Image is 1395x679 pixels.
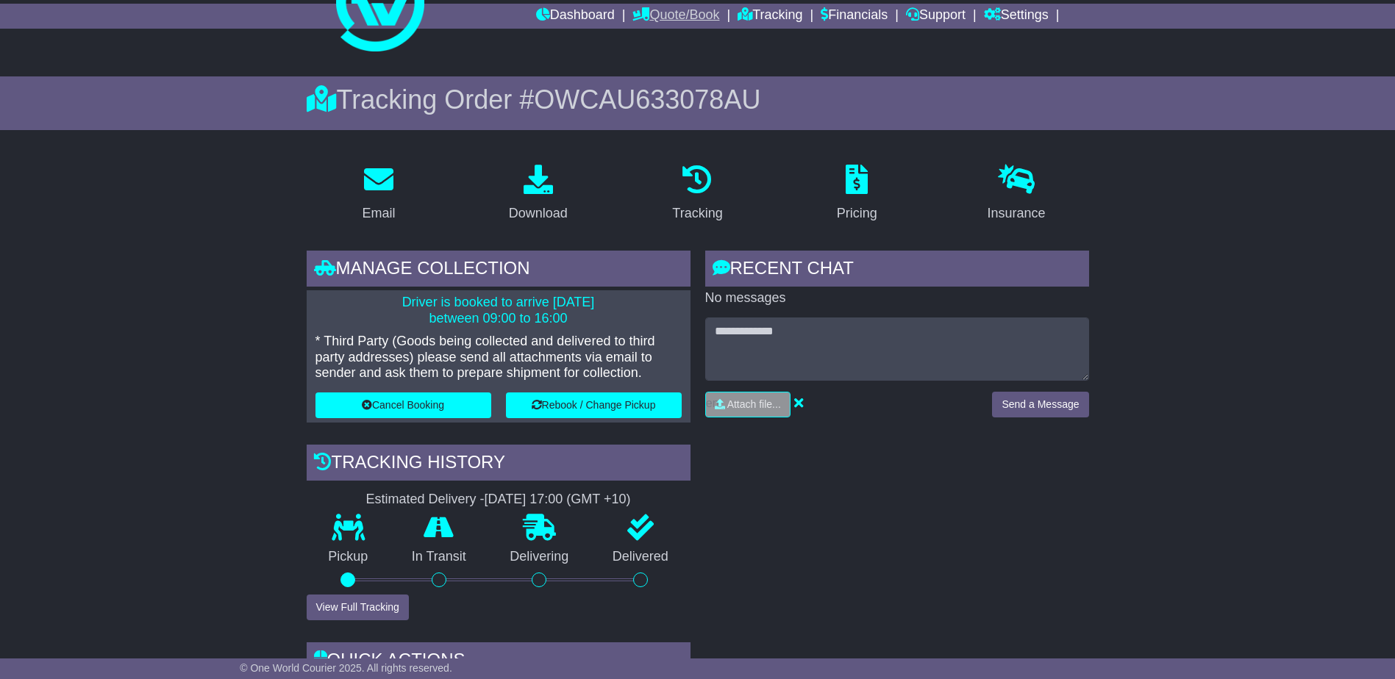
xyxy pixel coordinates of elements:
[632,4,719,29] a: Quote/Book
[307,492,691,508] div: Estimated Delivery -
[978,159,1055,229] a: Insurance
[509,204,568,223] div: Download
[315,334,682,381] p: * Third Party (Goods being collected and delivered to third party addresses) please send all atta...
[536,4,615,29] a: Dashboard
[534,85,760,115] span: OWCAU633078AU
[315,392,491,418] button: Cancel Booking
[240,662,452,674] span: © One World Courier 2025. All rights reserved.
[992,392,1088,417] button: Send a Message
[307,84,1089,115] div: Tracking Order #
[307,549,390,565] p: Pickup
[362,204,395,223] div: Email
[705,251,1089,290] div: RECENT CHAT
[906,4,966,29] a: Support
[307,251,691,290] div: Manage collection
[591,549,691,565] p: Delivered
[672,204,722,223] div: Tracking
[738,4,802,29] a: Tracking
[821,4,888,29] a: Financials
[988,204,1046,223] div: Insurance
[315,295,682,326] p: Driver is booked to arrive [DATE] between 09:00 to 16:00
[506,392,682,418] button: Rebook / Change Pickup
[390,549,488,565] p: In Transit
[984,4,1049,29] a: Settings
[307,445,691,484] div: Tracking history
[307,594,409,620] button: View Full Tracking
[827,159,887,229] a: Pricing
[837,204,877,223] div: Pricing
[705,290,1089,306] p: No messages
[663,159,732,229] a: Tracking
[488,549,591,565] p: Delivering
[499,159,577,229] a: Download
[485,492,631,508] div: [DATE] 17:00 (GMT +10)
[352,159,404,229] a: Email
